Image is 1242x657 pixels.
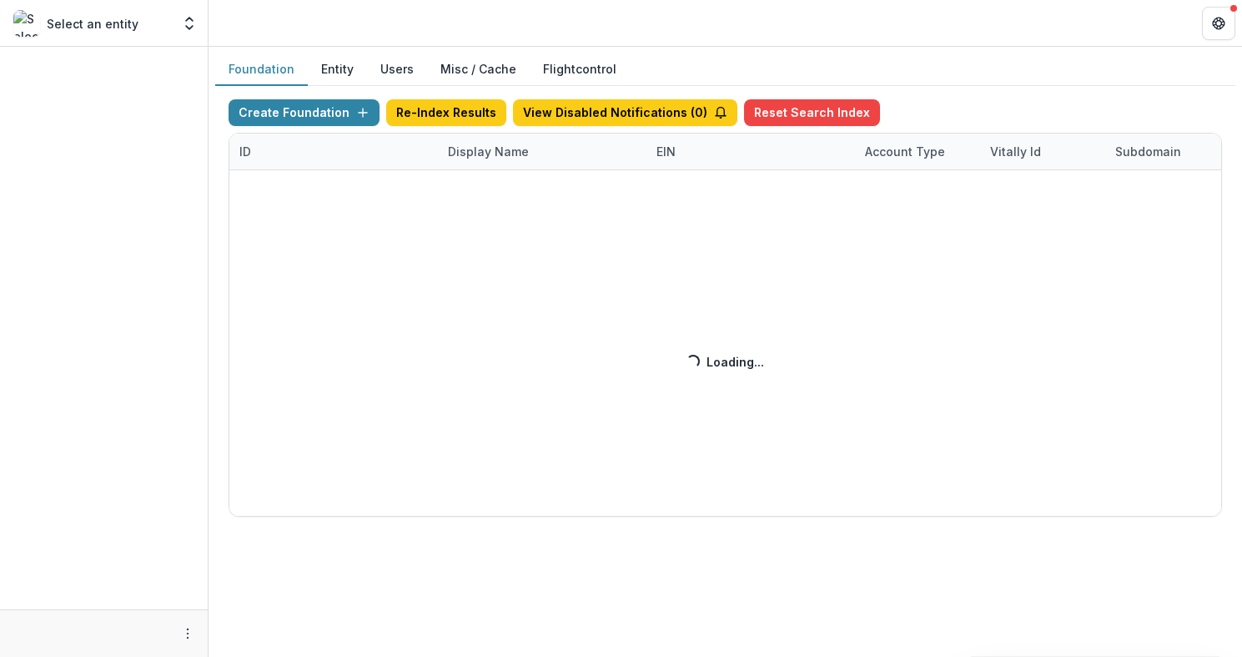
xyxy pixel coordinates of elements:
[178,7,201,40] button: Open entity switcher
[1202,7,1235,40] button: Get Help
[47,15,138,33] p: Select an entity
[308,53,367,86] button: Entity
[543,60,616,78] a: Flightcontrol
[178,624,198,644] button: More
[215,53,308,86] button: Foundation
[13,10,40,37] img: Select an entity
[367,53,427,86] button: Users
[427,53,530,86] button: Misc / Cache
